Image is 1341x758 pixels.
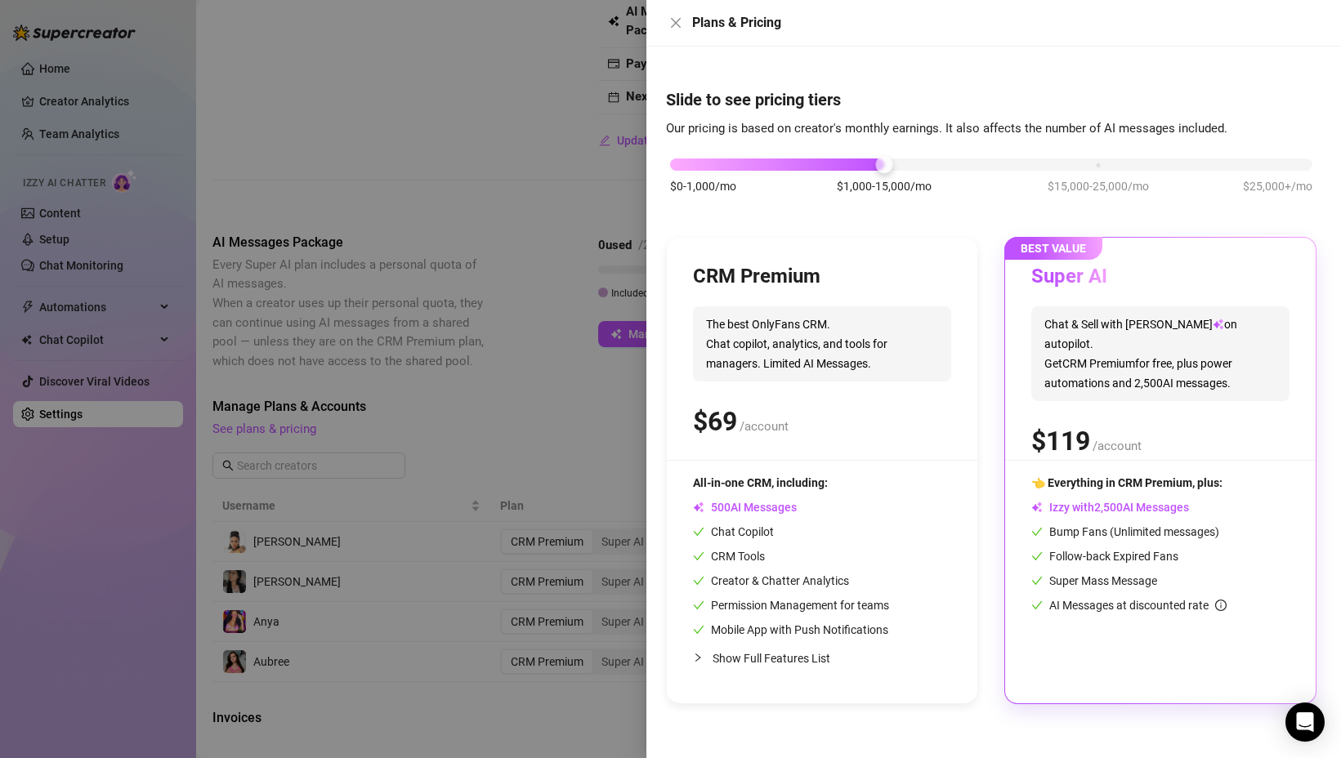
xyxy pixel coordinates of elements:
span: All-in-one CRM, including: [693,476,828,489]
span: $15,000-25,000/mo [1048,177,1149,195]
span: check [1031,526,1043,537]
span: Follow-back Expired Fans [1031,550,1178,563]
span: Show Full Features List [713,652,830,665]
span: $25,000+/mo [1243,177,1312,195]
div: Open Intercom Messenger [1285,702,1325,742]
span: Creator & Chatter Analytics [693,574,849,587]
span: AI Messages [693,501,797,514]
span: Our pricing is based on creator's monthly earnings. It also affects the number of AI messages inc... [666,121,1227,136]
span: $1,000-15,000/mo [837,177,932,195]
span: Chat & Sell with [PERSON_NAME] on autopilot. Get CRM Premium for free, plus power automations and... [1031,306,1290,401]
h3: CRM Premium [693,264,820,290]
span: CRM Tools [693,550,765,563]
span: $ [693,406,737,437]
span: check [693,551,704,562]
span: check [693,575,704,586]
span: AI Messages at discounted rate [1049,599,1227,612]
h4: Slide to see pricing tiers [666,88,1321,111]
span: The best OnlyFans CRM. Chat copilot, analytics, and tools for managers. Limited AI Messages. [693,306,951,381]
span: Mobile App with Push Notifications [693,623,888,636]
div: Plans & Pricing [692,13,1321,33]
span: $ [1031,426,1090,457]
div: Show Full Features List [693,639,951,677]
span: collapsed [693,653,703,662]
span: check [693,600,704,611]
span: Super Mass Message [1031,574,1157,587]
span: 👈 Everything in CRM Premium, plus: [1031,476,1223,489]
span: Chat Copilot [693,525,774,538]
button: Close [666,13,686,33]
span: check [1031,600,1043,611]
h3: Super AI [1031,264,1107,290]
span: check [693,624,704,635]
span: /account [740,419,789,434]
span: BEST VALUE [1004,237,1102,260]
span: close [669,16,682,29]
span: Izzy with AI Messages [1031,501,1189,514]
span: /account [1093,439,1142,453]
span: info-circle [1215,600,1227,611]
span: check [1031,575,1043,586]
span: check [1031,551,1043,562]
span: $0-1,000/mo [670,177,736,195]
span: Permission Management for teams [693,599,889,612]
span: check [693,526,704,537]
span: Bump Fans (Unlimited messages) [1031,525,1219,538]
